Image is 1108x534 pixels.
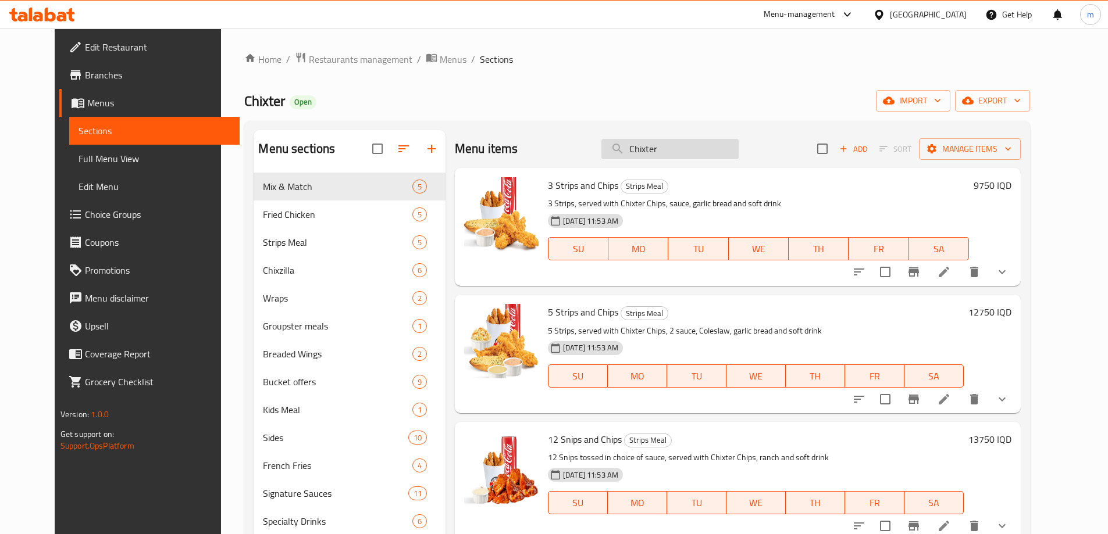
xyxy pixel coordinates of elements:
span: Menus [440,52,466,66]
span: Select to update [873,260,897,284]
p: 3 Strips, served with Chixter Chips, sauce, garlic bread and soft drink [548,196,969,211]
div: Groupster meals1 [254,312,446,340]
span: Coupons [85,235,230,249]
div: Bucket offers9 [254,368,446,396]
span: Restaurants management [309,52,412,66]
span: m [1087,8,1094,21]
button: SA [909,237,968,260]
button: TU [667,491,726,514]
h2: Menu sections [258,140,335,157]
span: [DATE] 11:53 AM [558,470,623,481]
button: TH [789,237,849,260]
span: 9 [413,377,426,388]
div: Signature Sauces [263,486,408,500]
span: Branches [85,68,230,82]
p: 12 Snips tossed in choice of sauce, served with Chixter Chips, ranch and soft drink [548,450,964,465]
div: Sides [263,431,408,445]
div: Sides10 [254,424,446,451]
a: Choice Groups [59,200,240,228]
div: items [412,235,427,249]
span: 10 [409,432,426,443]
div: items [412,375,427,389]
img: 5 Strips and Chips [464,304,539,378]
span: Edit Menu [79,180,230,193]
div: Groupster meals [263,319,412,333]
span: Coverage Report [85,347,230,361]
span: Select section first [872,140,919,158]
div: items [412,514,427,528]
div: items [412,207,427,221]
span: Wraps [263,291,412,305]
span: Strips Meal [625,433,671,447]
a: Edit Restaurant [59,33,240,61]
span: MO [612,368,662,385]
span: Upsell [85,319,230,333]
button: sort-choices [845,385,873,413]
button: delete [960,385,988,413]
a: Coupons [59,228,240,256]
span: Full Menu View [79,152,230,166]
div: French Fries4 [254,451,446,479]
div: items [408,486,427,500]
button: WE [726,491,786,514]
span: 11 [409,488,426,499]
span: Sort sections [390,135,418,163]
div: Strips Meal [263,235,412,249]
div: [GEOGRAPHIC_DATA] [890,8,967,21]
a: Support.OpsPlatform [60,438,134,453]
button: TU [667,364,726,388]
a: Full Menu View [69,145,240,173]
li: / [417,52,421,66]
svg: Show Choices [995,519,1009,533]
a: Coverage Report [59,340,240,368]
button: MO [608,491,667,514]
button: FR [845,364,904,388]
a: Grocery Checklist [59,368,240,396]
span: SU [553,494,603,511]
span: 6 [413,265,426,276]
span: Open [290,97,316,107]
span: FR [850,494,900,511]
span: Select to update [873,387,897,411]
li: / [286,52,290,66]
span: Promotions [85,263,230,277]
span: WE [733,241,784,257]
div: Strips Meal5 [254,228,446,256]
span: 1.0.0 [91,407,109,422]
span: TH [790,494,840,511]
div: Chixzilla [263,263,412,277]
span: Menu disclaimer [85,291,230,305]
span: SA [909,494,959,511]
button: TH [786,364,845,388]
h6: 9750 IQD [974,177,1011,193]
span: French Fries [263,458,412,472]
span: TU [672,494,722,511]
span: SA [913,241,964,257]
span: 5 [413,237,426,248]
span: Kids Meal [263,403,412,417]
span: Fried Chicken [263,207,412,221]
span: export [964,94,1021,108]
span: Edit Restaurant [85,40,230,54]
div: items [412,403,427,417]
a: Branches [59,61,240,89]
a: Sections [69,117,240,145]
a: Upsell [59,312,240,340]
span: FR [850,368,900,385]
span: Specialty Drinks [263,514,412,528]
button: import [876,90,950,112]
button: Branch-specific-item [900,258,928,286]
div: Kids Meal1 [254,396,446,424]
span: Breaded Wings [263,347,412,361]
div: items [412,263,427,277]
nav: breadcrumb [244,52,1029,67]
span: 1 [413,321,426,332]
h2: Menu items [455,140,518,157]
button: show more [988,258,1016,286]
button: MO [608,364,667,388]
div: Strips Meal [621,180,668,193]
